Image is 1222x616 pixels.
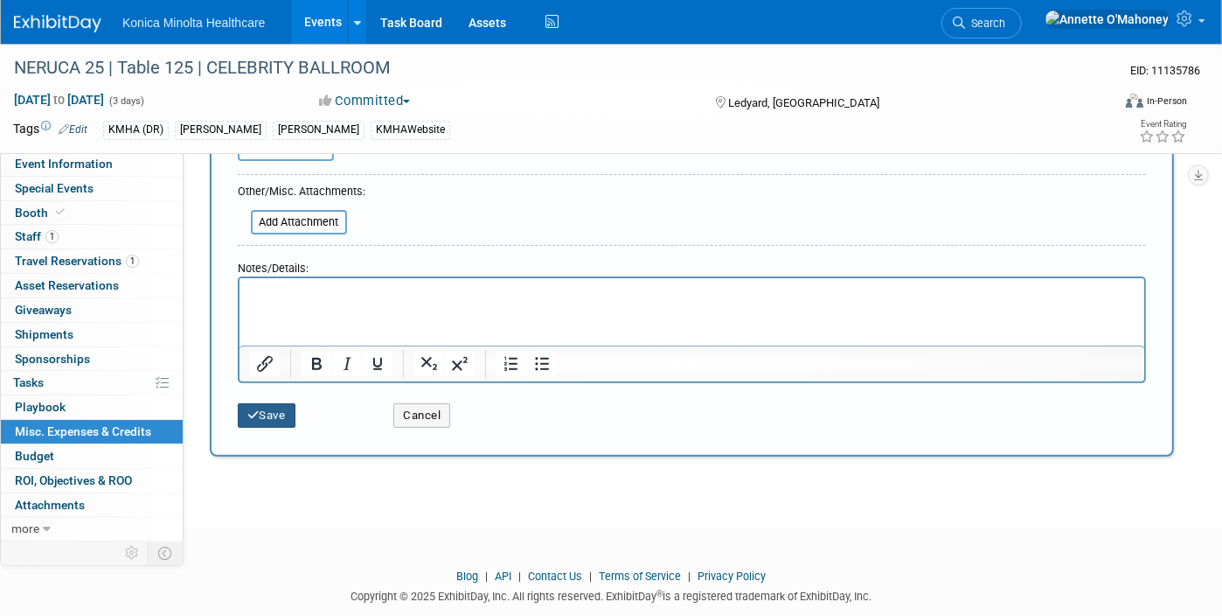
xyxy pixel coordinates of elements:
[56,207,65,217] i: Booth reservation complete
[363,352,392,376] button: Underline
[313,92,417,110] button: Committed
[1,347,183,371] a: Sponsorships
[371,121,450,139] div: KMHAWebsite
[698,570,766,583] a: Privacy Policy
[684,570,695,583] span: |
[15,327,73,341] span: Shipments
[445,352,475,376] button: Superscript
[15,157,113,171] span: Event Information
[15,424,151,438] span: Misc. Expenses & Credits
[1,152,183,176] a: Event Information
[1045,10,1170,29] img: Annette O'Mahoney
[240,278,1144,346] iframe: Rich Text Area
[45,230,59,243] span: 1
[14,15,101,32] img: ExhibitDay
[1,444,183,468] a: Budget
[11,521,39,535] span: more
[108,95,144,107] span: (3 days)
[1013,91,1187,117] div: Event Format
[1,395,183,419] a: Playbook
[15,229,59,243] span: Staff
[13,120,87,140] td: Tags
[585,570,596,583] span: |
[15,206,68,220] span: Booth
[103,121,169,139] div: KMHA (DR)
[965,17,1005,30] span: Search
[15,303,72,317] span: Giveaways
[273,121,365,139] div: [PERSON_NAME]
[15,181,94,195] span: Special Events
[175,121,267,139] div: [PERSON_NAME]
[1,493,183,517] a: Attachments
[1,469,183,493] a: ROI, Objectives & ROO
[1,201,183,225] a: Booth
[8,52,1087,84] div: NERUCA 25 | Table 125 | CELEBRITY BALLROOM
[15,473,132,487] span: ROI, Objectives & ROO
[15,254,139,268] span: Travel Reservations
[13,92,105,108] span: [DATE] [DATE]
[527,352,557,376] button: Bullet list
[1146,94,1187,108] div: In-Person
[148,542,184,564] td: Toggle Event Tabs
[15,449,54,463] span: Budget
[514,570,525,583] span: |
[1,274,183,297] a: Asset Reservations
[51,93,67,107] span: to
[1,225,183,248] a: Staff1
[1,249,183,273] a: Travel Reservations1
[332,352,362,376] button: Italic
[1,517,183,541] a: more
[122,16,265,30] span: Konica Minolta Healthcare
[1,298,183,322] a: Giveaways
[656,589,663,598] sup: ®
[15,498,85,512] span: Attachments
[496,352,526,376] button: Numbered list
[126,255,139,268] span: 1
[599,570,681,583] a: Terms of Service
[481,570,492,583] span: |
[1,177,183,200] a: Special Events
[238,403,295,428] button: Save
[302,352,331,376] button: Bold
[456,570,478,583] a: Blog
[15,400,66,414] span: Playbook
[117,542,148,564] td: Personalize Event Tab Strip
[238,184,365,204] div: Other/Misc. Attachments:
[528,570,582,583] a: Contact Us
[1,323,183,346] a: Shipments
[1,371,183,395] a: Tasks
[495,570,511,583] a: API
[250,352,280,376] button: Insert/edit link
[1126,94,1143,108] img: Format-Inperson.png
[13,375,44,389] span: Tasks
[59,123,87,136] a: Edit
[15,352,90,366] span: Sponsorships
[1130,64,1200,77] span: Event ID: 11135786
[1139,120,1186,129] div: Event Rating
[393,403,450,428] button: Cancel
[414,352,444,376] button: Subscript
[941,8,1022,38] a: Search
[238,253,1146,276] div: Notes/Details:
[15,278,119,292] span: Asset Reservations
[728,96,879,109] span: Ledyard, [GEOGRAPHIC_DATA]
[1,420,183,444] a: Misc. Expenses & Credits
